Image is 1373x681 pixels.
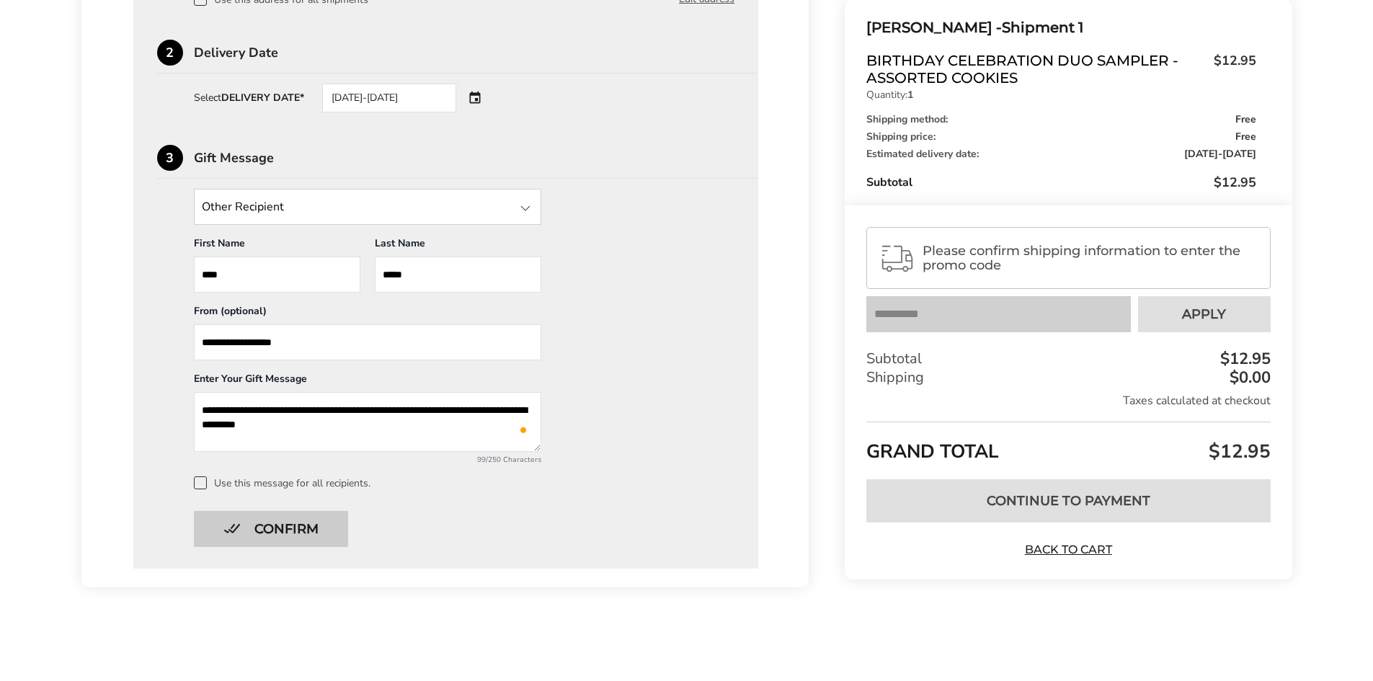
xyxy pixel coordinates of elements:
[866,52,1256,86] a: Birthday Celebration Duo Sampler - Assorted Cookies$12.95
[194,46,759,59] div: Delivery Date
[907,88,913,102] strong: 1
[194,236,360,257] div: First Name
[866,16,1256,40] div: Shipment 1
[375,257,541,293] input: Last Name
[1205,439,1271,464] span: $12.95
[1184,149,1256,159] span: -
[866,19,1002,36] span: [PERSON_NAME] -
[866,149,1256,159] div: Estimated delivery date:
[1235,132,1256,142] span: Free
[1138,296,1271,332] button: Apply
[194,189,541,225] input: State
[866,350,1270,368] div: Subtotal
[1207,52,1256,83] span: $12.95
[375,236,541,257] div: Last Name
[1184,147,1218,161] span: [DATE]
[866,115,1256,125] div: Shipping method:
[866,368,1270,387] div: Shipping
[194,511,348,547] button: Confirm button
[866,393,1270,409] div: Taxes calculated at checkout
[194,372,541,392] div: Enter Your Gift Message
[1222,147,1256,161] span: [DATE]
[1235,115,1256,125] span: Free
[194,151,759,164] div: Gift Message
[866,422,1270,468] div: GRAND TOTAL
[194,476,735,489] label: Use this message for all recipients.
[194,257,360,293] input: First Name
[866,132,1256,142] div: Shipping price:
[1018,542,1119,558] a: Back to Cart
[1217,351,1271,367] div: $12.95
[1214,174,1256,191] span: $12.95
[157,40,183,66] div: 2
[194,455,541,465] div: 99/250 Characters
[866,52,1206,86] span: Birthday Celebration Duo Sampler - Assorted Cookies
[866,174,1256,191] div: Subtotal
[866,90,1256,100] p: Quantity:
[194,304,541,324] div: From (optional)
[194,392,541,452] textarea: To enrich screen reader interactions, please activate Accessibility in Grammarly extension settings
[1182,308,1226,321] span: Apply
[322,84,456,112] div: [DATE]-[DATE]
[157,145,183,171] div: 3
[221,91,304,104] strong: DELIVERY DATE*
[1226,370,1271,386] div: $0.00
[194,324,541,360] input: From
[866,479,1270,522] button: Continue to Payment
[923,244,1257,272] span: Please confirm shipping information to enter the promo code
[194,93,304,103] div: Select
